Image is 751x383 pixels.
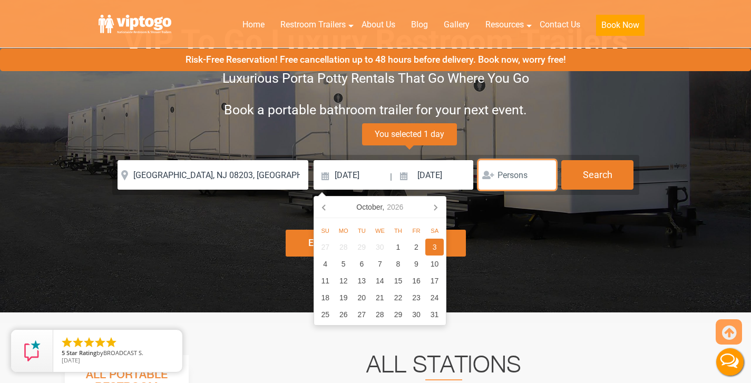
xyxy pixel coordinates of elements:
h2: All Stations [203,355,685,380]
div: 30 [407,306,426,323]
div: We [371,224,389,237]
span: by [62,350,174,357]
li:  [61,336,73,349]
div: Fr [407,224,426,237]
div: 29 [389,306,407,323]
li:  [105,336,118,349]
div: Explore Restroom Trailers [286,230,466,257]
div: 12 [334,272,353,289]
a: About Us [354,13,403,36]
div: 25 [316,306,335,323]
input: Persons [479,160,556,190]
span: Luxurious Porta Potty Rentals That Go Where You Go [222,71,529,86]
div: 15 [389,272,407,289]
a: Blog [403,13,436,36]
div: 20 [353,289,371,306]
div: 18 [316,289,335,306]
li:  [72,336,84,349]
div: 28 [371,306,389,323]
div: 5 [334,256,353,272]
a: Gallery [436,13,477,36]
span: 5 [62,349,65,357]
button: Search [561,160,633,190]
a: Restroom Trailers [272,13,354,36]
a: Book Now [588,13,652,42]
button: Live Chat [709,341,751,383]
input: Where do you need your restroom? [118,160,308,190]
a: Resources [477,13,532,36]
input: Pickup [394,160,474,190]
div: 28 [334,239,353,256]
i: 2026 [387,201,403,213]
span: Book a portable bathroom trailer for your next event. [224,102,527,117]
div: 14 [371,272,389,289]
div: 22 [389,289,407,306]
div: 6 [353,256,371,272]
div: 21 [371,289,389,306]
span: You selected 1 day [362,123,457,145]
div: 27 [316,239,335,256]
div: 11 [316,272,335,289]
div: 26 [334,306,353,323]
div: 4 [316,256,335,272]
div: Th [389,224,407,237]
div: 1 [389,239,407,256]
div: 29 [353,239,371,256]
div: Sa [425,224,444,237]
span: BROADCAST S. [103,349,143,357]
li:  [83,336,95,349]
div: Mo [334,224,353,237]
div: 9 [407,256,426,272]
div: 3 [425,239,444,256]
span: Star Rating [66,349,96,357]
li: Portfolio [86,328,123,340]
div: 24 [425,289,444,306]
div: Tu [353,224,371,237]
span: [DATE] [62,356,80,364]
div: 30 [371,239,389,256]
div: 16 [407,272,426,289]
a: Contact Us [532,13,588,36]
div: 10 [425,256,444,272]
span: | [390,160,392,194]
a: Home [235,13,272,36]
div: 23 [407,289,426,306]
button: Book Now [596,15,645,36]
div: 27 [353,306,371,323]
li:  [94,336,106,349]
div: October, [352,199,407,215]
div: 19 [334,289,353,306]
input: Delivery [314,160,389,190]
div: 31 [425,306,444,323]
div: 17 [425,272,444,289]
div: 8 [389,256,407,272]
div: 2 [407,239,426,256]
img: Review Rating [22,340,43,361]
div: 13 [353,272,371,289]
div: 7 [371,256,389,272]
div: Su [316,224,335,237]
